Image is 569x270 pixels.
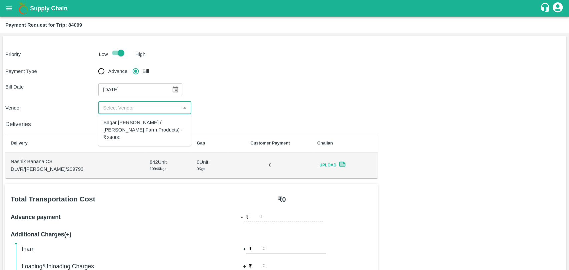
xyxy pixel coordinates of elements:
[243,245,246,253] b: +
[103,119,186,141] div: Sagar [PERSON_NAME] ( [PERSON_NAME] Farm Products) - ₹24000
[278,196,286,203] b: ₹ 0
[197,140,205,145] b: Gap
[540,2,552,14] div: customer-support
[17,2,30,15] img: logo
[169,83,182,96] button: Choose date, selected date is Aug 4, 2025
[317,140,333,145] b: Challan
[135,51,146,58] p: High
[250,140,290,145] b: Customer Payment
[108,68,127,75] span: Advance
[249,245,252,253] p: ₹
[317,160,339,170] span: Upload
[1,1,17,16] button: open drawer
[259,212,323,221] input: 0
[5,83,98,91] p: Bill Date
[197,167,205,171] span: 0 Kgs
[243,263,246,270] b: +
[11,158,139,165] p: Nashik Banana CS
[228,152,312,178] td: 0
[11,214,61,220] b: Advance payment
[5,51,96,58] p: Priority
[180,104,189,112] button: Close
[197,158,223,166] p: 0 Unit
[11,195,95,203] b: Total Transportation Cost
[263,244,326,253] input: 0
[143,68,149,75] span: Bill
[11,165,139,173] p: DLVR/[PERSON_NAME]/209793
[5,104,98,112] p: Vendor
[5,22,82,28] b: Payment Request for Trip: 84099
[249,263,252,270] p: ₹
[552,1,564,15] div: account of current user
[241,213,243,221] b: -
[150,158,186,166] p: 842 Unit
[30,4,540,13] a: Supply Chain
[100,104,178,112] input: Select Vendor
[98,83,166,96] input: Bill Date
[11,140,28,145] b: Delivery
[11,231,71,238] b: Additional Charges(+)
[150,167,166,171] span: 10946 Kgs
[5,120,378,129] h6: Deliveries
[245,213,249,221] p: ₹
[99,51,108,58] p: Low
[5,68,98,75] p: Payment Type
[22,244,197,254] h6: Inam
[30,5,67,12] b: Supply Chain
